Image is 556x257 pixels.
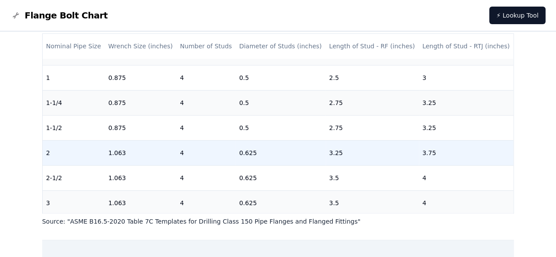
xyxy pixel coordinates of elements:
td: 2.5 [326,65,419,90]
td: 0.625 [236,190,326,215]
span: Flange Bolt Chart [25,9,108,22]
img: Flange Bolt Chart Logo [11,10,21,21]
td: 0.5 [236,115,326,140]
td: 4 [176,65,236,90]
td: 1.063 [105,190,176,215]
td: 2 [43,140,105,165]
td: 1-1/2 [43,115,105,140]
th: Length of Stud - RTJ (inches) [419,34,514,59]
th: Nominal Pipe Size [43,34,105,59]
td: 3.5 [326,165,419,190]
td: 4 [176,90,236,115]
td: 0.625 [236,165,326,190]
td: 1-1/4 [43,90,105,115]
th: Length of Stud - RF (inches) [326,34,419,59]
td: 4 [419,165,514,190]
td: 0.625 [236,140,326,165]
td: 1 [43,65,105,90]
td: 4 [176,115,236,140]
td: 1.063 [105,165,176,190]
th: Diameter of Studs (inches) [236,34,326,59]
td: 3 [43,190,105,215]
td: 3 [419,65,514,90]
td: 0.5 [236,65,326,90]
td: 4 [176,190,236,215]
td: 4 [419,190,514,215]
td: 4 [176,140,236,165]
td: 3.25 [419,90,514,115]
a: Flange Bolt Chart LogoFlange Bolt Chart [11,9,108,22]
td: 3.75 [419,140,514,165]
p: Source: " ASME B16.5-2020 Table 7C Templates for Drilling Class 150 Pipe Flanges and Flanged Fitt... [42,217,514,226]
td: 0.875 [105,65,176,90]
td: 4 [176,165,236,190]
a: ⚡ Lookup Tool [489,7,545,24]
td: 2.75 [326,115,419,140]
td: 0.875 [105,115,176,140]
td: 0.875 [105,90,176,115]
th: Number of Studs [176,34,236,59]
td: 3.25 [419,115,514,140]
td: 3.25 [326,140,419,165]
th: Wrench Size (inches) [105,34,176,59]
td: 0.5 [236,90,326,115]
td: 3.5 [326,190,419,215]
td: 1.063 [105,140,176,165]
td: 2.75 [326,90,419,115]
td: 2-1/2 [43,165,105,190]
